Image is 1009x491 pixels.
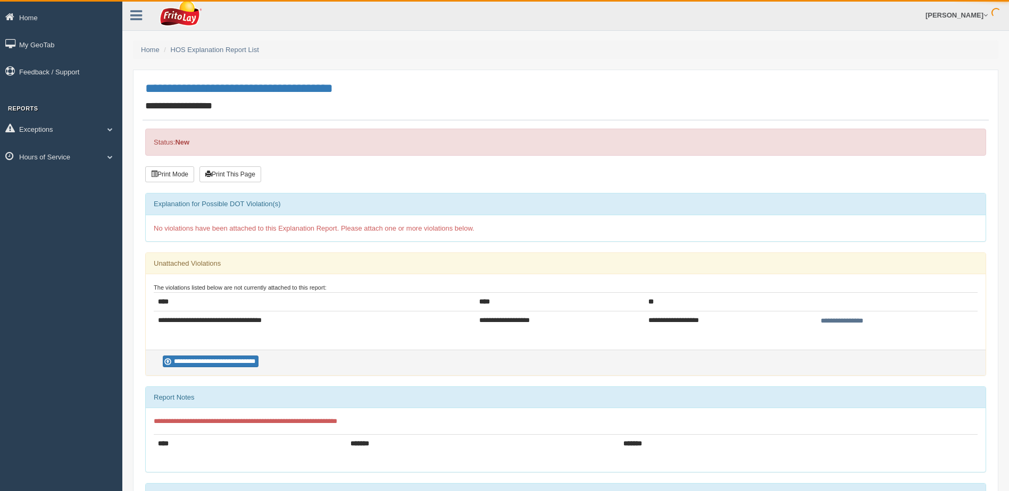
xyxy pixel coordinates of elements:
[199,166,261,182] button: Print This Page
[154,224,474,232] span: No violations have been attached to this Explanation Report. Please attach one or more violations...
[171,46,259,54] a: HOS Explanation Report List
[145,129,986,156] div: Status:
[146,253,986,274] div: Unattached Violations
[154,284,327,291] small: The violations listed below are not currently attached to this report:
[141,46,160,54] a: Home
[145,166,194,182] button: Print Mode
[175,138,189,146] strong: New
[146,387,986,408] div: Report Notes
[146,193,986,215] div: Explanation for Possible DOT Violation(s)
